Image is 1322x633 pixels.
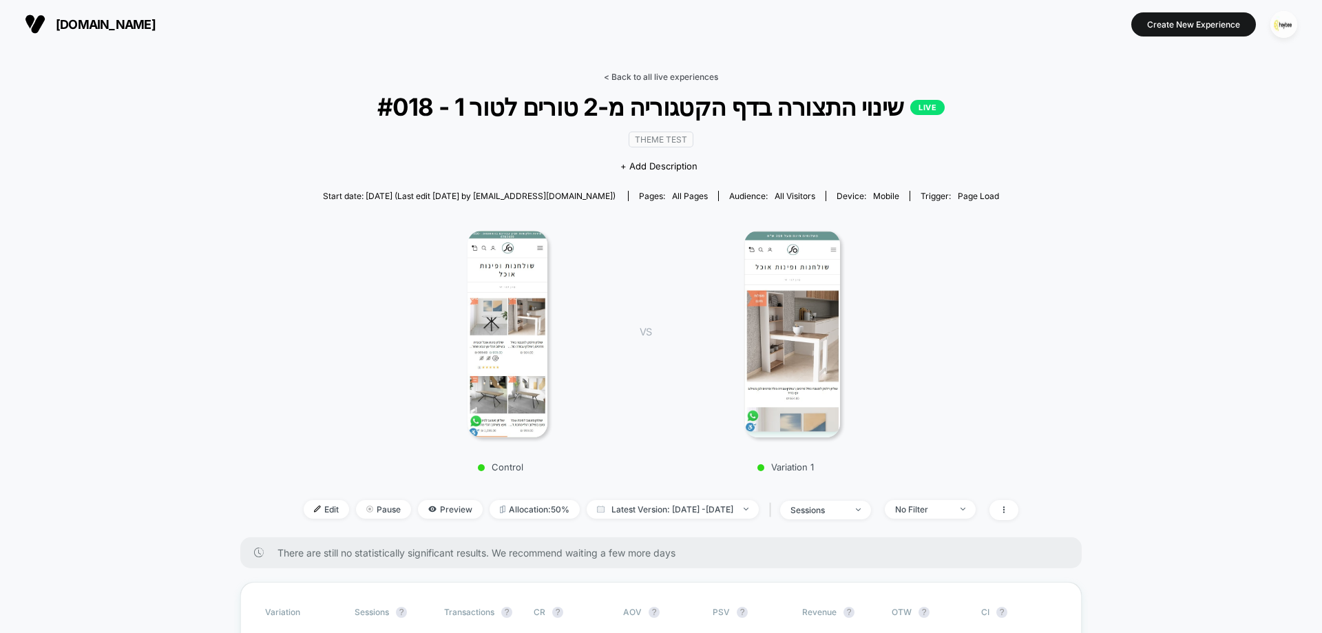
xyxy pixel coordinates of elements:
[744,231,839,437] img: Variation 1 main
[388,461,612,473] p: Control
[534,607,545,617] span: CR
[981,607,1057,618] span: CI
[468,231,548,437] img: Control main
[873,191,899,201] span: mobile
[339,92,983,121] span: #018 - שינוי התצורה בדף הקטגוריה מ-2 טורים לטור 1
[304,500,349,519] span: Edit
[490,500,580,519] span: Allocation: 50%
[1270,11,1297,38] img: ppic
[597,506,605,512] img: calendar
[1131,12,1256,37] button: Create New Experience
[958,191,999,201] span: Page Load
[366,506,373,512] img: end
[910,100,945,115] p: LIVE
[856,508,861,511] img: end
[277,547,1054,559] span: There are still no statistically significant results. We recommend waiting a few more days
[790,505,846,515] div: sessions
[737,607,748,618] button: ?
[802,607,837,617] span: Revenue
[921,191,999,201] div: Trigger:
[665,461,906,473] p: Variation 1
[766,500,780,520] span: |
[640,326,651,338] span: VS
[501,607,512,618] button: ?
[639,191,708,201] div: Pages:
[672,191,708,201] span: all pages
[396,607,407,618] button: ?
[713,607,730,617] span: PSV
[629,132,693,147] span: Theme Test
[323,191,616,201] span: Start date: [DATE] (Last edit [DATE] by [EMAIL_ADDRESS][DOMAIN_NAME])
[418,500,483,519] span: Preview
[729,191,815,201] div: Audience:
[620,160,697,174] span: + Add Description
[1266,10,1301,39] button: ppic
[552,607,563,618] button: ?
[996,607,1007,618] button: ?
[604,72,718,82] a: < Back to all live experiences
[500,506,505,513] img: rebalance
[444,607,494,617] span: Transactions
[775,191,815,201] span: All Visitors
[919,607,930,618] button: ?
[265,607,341,618] span: Variation
[56,17,156,32] span: [DOMAIN_NAME]
[314,506,321,512] img: edit
[843,607,854,618] button: ?
[895,504,950,515] div: No Filter
[649,607,660,618] button: ?
[744,508,748,510] img: end
[892,607,967,618] span: OTW
[25,14,45,34] img: Visually logo
[826,191,910,201] span: Device:
[21,13,160,35] button: [DOMAIN_NAME]
[961,508,965,510] img: end
[355,607,389,617] span: Sessions
[623,607,642,617] span: AOV
[356,500,411,519] span: Pause
[587,500,759,519] span: Latest Version: [DATE] - [DATE]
